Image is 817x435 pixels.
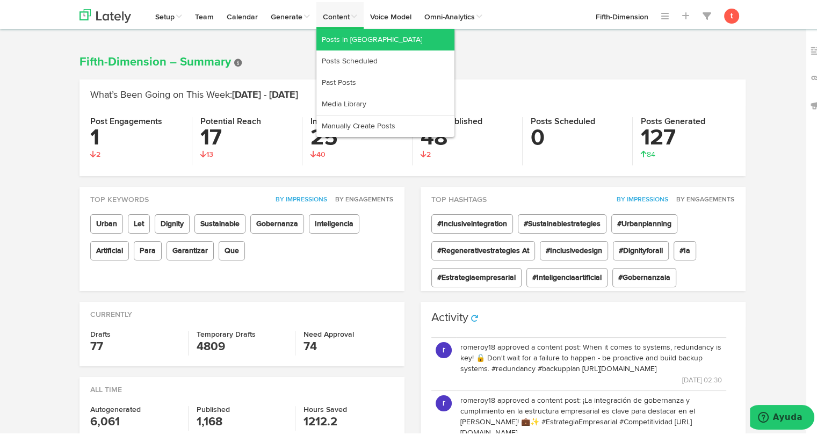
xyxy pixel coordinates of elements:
[316,91,454,113] a: Media Library
[303,411,394,429] h3: 1212.2
[531,125,624,147] h3: 0
[670,192,735,203] button: By Engagements
[134,239,162,258] span: Para
[641,149,655,156] span: 84
[526,266,608,285] span: #Inteligenciaartificial
[431,212,513,231] span: #Inclusiveintegration
[750,403,814,430] iframe: Abre un widget desde donde se puede obtener más información
[612,266,676,285] span: #Gobernanzaia
[310,115,404,125] h4: Impressions
[531,115,624,125] h4: Posts Scheduled
[90,149,100,156] span: 2
[310,125,404,147] h3: 25
[460,372,722,384] p: [DATE] 02:30
[421,185,746,203] div: Top Hashtags
[90,336,180,353] h3: 77
[436,340,452,356] button: r
[155,212,190,231] span: Dignity
[316,27,454,48] a: Posts in [GEOGRAPHIC_DATA]
[674,239,696,258] span: #Ia
[197,404,286,411] h4: Published
[540,239,608,258] span: #Inclusivedesign
[303,329,394,336] h4: Need Approval
[128,212,150,231] span: Let
[219,239,245,258] span: Que
[641,125,735,147] h3: 127
[431,239,535,258] span: #Regenerativestrategies At
[79,54,746,67] h1: Fifth-Dimension – Summary
[303,336,394,353] h3: 74
[329,192,394,203] button: By Engagements
[611,212,677,231] span: #Urbanplanning
[90,212,123,231] span: Urban
[431,266,522,285] span: #Estrategiaempresarial
[90,88,735,99] h2: What’s Been Going on This Week:
[421,125,514,147] h3: 48
[613,239,669,258] span: #Dignityforall
[194,212,245,231] span: Sustainable
[197,329,286,336] h4: Temporary Drafts
[200,125,294,147] h3: 17
[303,404,394,411] h4: Hours Saved
[316,113,454,135] a: Manually Create Posts
[197,411,286,429] h3: 1,168
[316,48,454,70] a: Posts Scheduled
[90,329,180,336] h4: Drafts
[197,336,286,353] h3: 4809
[79,300,404,318] div: Currently
[436,393,452,409] button: r
[200,115,294,125] h4: Potential Reach
[724,6,739,21] button: t
[518,212,606,231] span: #Sustainablestrategies
[310,149,326,156] span: 40
[611,192,669,203] button: By Impressions
[250,212,304,231] span: Gobernanza
[270,192,328,203] button: By Impressions
[460,340,722,372] p: romeroy18 approved a content post: When it comes to systems, redundancy is key! 🔒 Don't wait for ...
[641,115,735,125] h4: Posts Generated
[316,70,454,91] a: Past Posts
[90,411,180,429] h3: 6,061
[79,7,131,21] img: logo_lately_bg_light.svg
[90,115,184,125] h4: Post Engagements
[421,115,514,125] h4: Posts Published
[232,88,298,98] span: [DATE] - [DATE]
[431,310,468,322] h3: Activity
[79,185,404,203] div: Top Keywords
[79,375,404,393] div: All Time
[90,125,184,147] h3: 1
[167,239,214,258] span: Garantizar
[421,149,431,156] span: 2
[90,404,180,411] h4: Autogenerated
[200,149,213,156] span: 13
[90,239,129,258] span: Artificial
[309,212,359,231] span: Inteligencia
